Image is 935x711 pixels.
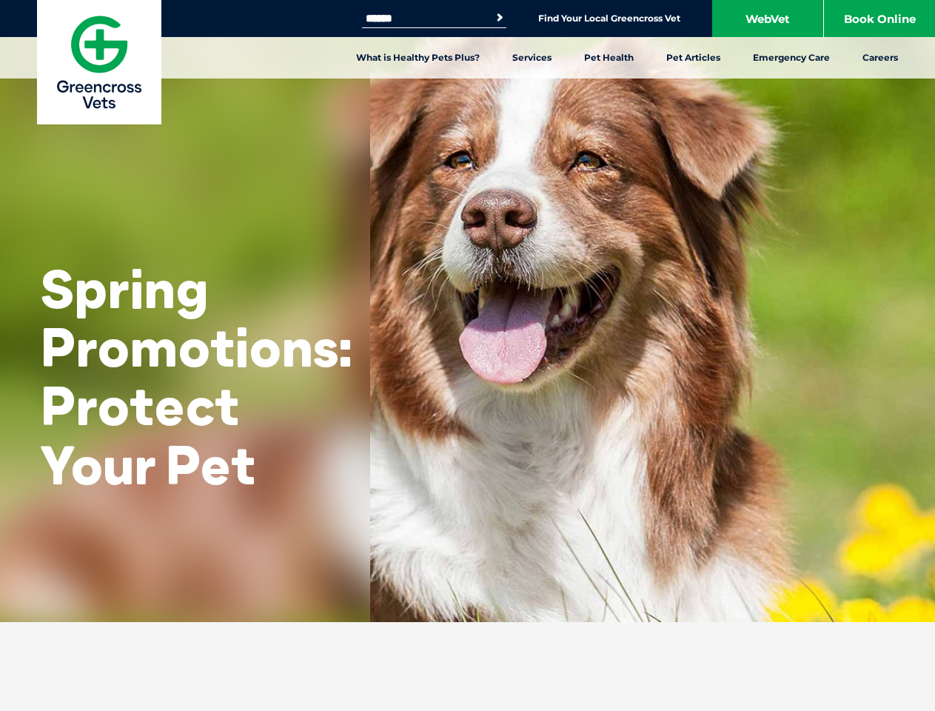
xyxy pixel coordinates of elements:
[41,259,352,494] h2: Spring Promotions: Protect Your Pet
[492,10,507,25] button: Search
[737,37,846,79] a: Emergency Care
[650,37,737,79] a: Pet Articles
[568,37,650,79] a: Pet Health
[496,37,568,79] a: Services
[846,37,914,79] a: Careers
[538,13,680,24] a: Find Your Local Greencross Vet
[340,37,496,79] a: What is Healthy Pets Plus?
